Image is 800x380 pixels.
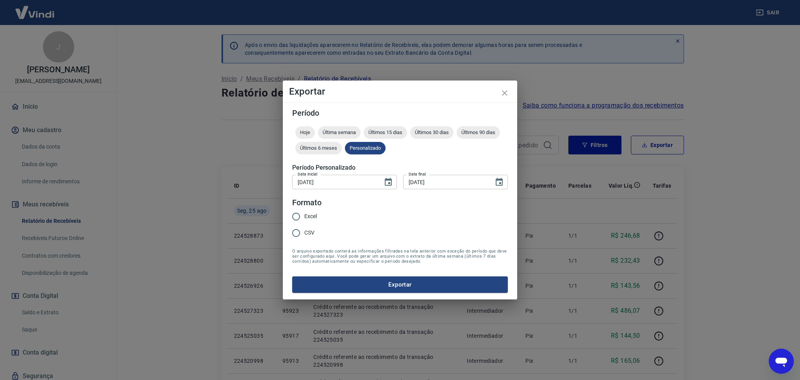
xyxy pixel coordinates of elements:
h5: Período Personalizado [292,164,508,172]
label: Data final [409,171,426,177]
button: close [495,84,514,102]
div: Últimos 30 dias [410,126,454,139]
div: Hoje [295,126,315,139]
span: Excel [304,212,317,220]
span: Última semana [318,129,361,135]
span: Últimos 6 meses [295,145,342,151]
div: Últimos 90 dias [457,126,500,139]
span: Últimos 90 dias [457,129,500,135]
span: Hoje [295,129,315,135]
span: Personalizado [345,145,386,151]
span: Últimos 30 dias [410,129,454,135]
span: CSV [304,229,314,237]
legend: Formato [292,197,321,208]
button: Exportar [292,276,508,293]
input: DD/MM/YYYY [403,175,488,189]
input: DD/MM/YYYY [292,175,377,189]
button: Choose date, selected date is 25 de ago de 2025 [491,174,507,190]
div: Última semana [318,126,361,139]
h4: Exportar [289,87,511,96]
h5: Período [292,109,508,117]
span: O arquivo exportado conterá as informações filtradas na tela anterior com exceção do período que ... [292,249,508,264]
iframe: Botão para abrir a janela de mensagens [769,349,794,374]
span: Últimos 15 dias [364,129,407,135]
div: Personalizado [345,142,386,154]
label: Data inicial [298,171,318,177]
div: Últimos 6 meses [295,142,342,154]
div: Últimos 15 dias [364,126,407,139]
button: Choose date, selected date is 23 de ago de 2025 [380,174,396,190]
